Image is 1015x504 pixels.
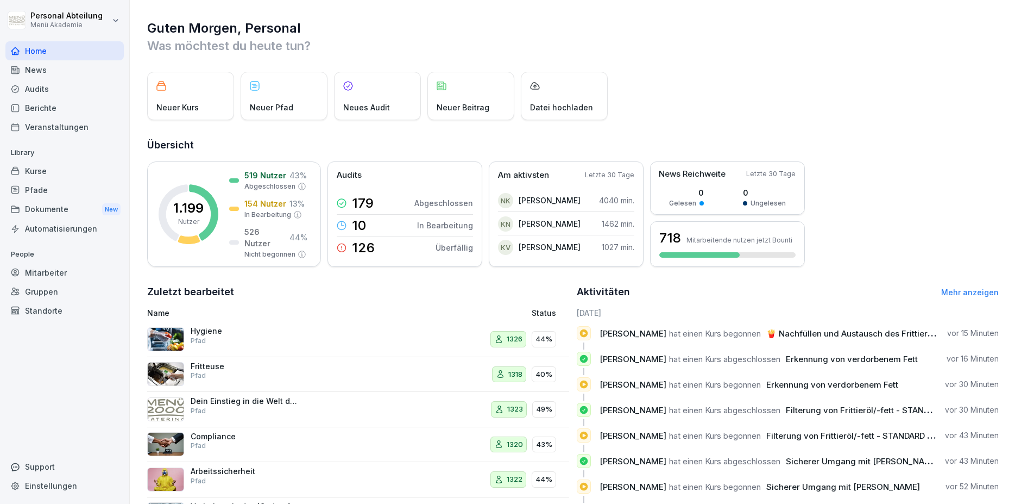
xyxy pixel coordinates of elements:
[669,328,761,339] span: hat einen Kurs begonnen
[5,181,124,200] a: Pfade
[5,282,124,301] a: Gruppen
[191,362,299,371] p: Fritteuse
[5,117,124,136] a: Veranstaltungen
[5,200,124,220] div: Dokumente
[600,405,666,415] span: [PERSON_NAME]
[437,102,489,113] p: Neuer Beitrag
[191,441,206,451] p: Pfad
[250,102,293,113] p: Neuer Pfad
[191,476,206,486] p: Pfad
[577,284,630,300] h2: Aktivitäten
[530,102,593,113] p: Datei hochladen
[519,218,581,229] p: [PERSON_NAME]
[766,431,964,441] span: Filterung von Frittieröl/-fett - STANDARD ohne Vito
[244,226,286,249] p: 526 Nutzer
[147,357,569,393] a: FritteusePfad131840%
[686,236,792,244] p: Mitarbeitende nutzen jetzt Bounti
[244,182,295,191] p: Abgeschlossen
[602,218,634,229] p: 1462 min.
[498,169,549,182] p: Am aktivsten
[669,482,761,492] span: hat einen Kurs begonnen
[498,193,513,208] div: NK
[507,474,522,485] p: 1322
[5,79,124,98] a: Audits
[102,203,121,216] div: New
[5,219,124,238] a: Automatisierungen
[945,405,999,415] p: vor 30 Minuten
[786,456,940,466] span: Sicherer Umgang mit [PERSON_NAME]
[743,187,786,198] p: 0
[352,241,375,254] p: 126
[5,301,124,320] div: Standorte
[507,439,523,450] p: 1320
[600,379,666,390] span: [PERSON_NAME]
[536,439,552,450] p: 43%
[5,246,124,263] p: People
[519,241,581,253] p: [PERSON_NAME]
[191,432,299,441] p: Compliance
[156,102,199,113] p: Neuer Kurs
[5,263,124,282] a: Mitarbeiter
[5,476,124,495] a: Einstellungen
[602,241,634,253] p: 1027 min.
[498,240,513,255] div: KV
[5,98,124,117] a: Berichte
[191,371,206,381] p: Pfad
[535,369,552,380] p: 40%
[147,432,184,456] img: f7m8v62ee7n5nq2sscivbeev.png
[5,41,124,60] a: Home
[600,328,666,339] span: [PERSON_NAME]
[5,161,124,181] a: Kurse
[178,217,199,227] p: Nutzer
[436,242,473,253] p: Überfällig
[786,354,918,364] span: Erkennung von verdorbenem Fett
[669,405,780,415] span: hat einen Kurs abgeschlossen
[947,353,999,364] p: vor 16 Minuten
[536,404,552,415] p: 49%
[191,466,299,476] p: Arbeitssicherheit
[147,362,184,386] img: pbizark1n1rfoj522dehoix3.png
[147,284,569,300] h2: Zuletzt bearbeitet
[191,326,299,336] p: Hygiene
[507,334,522,345] p: 1326
[343,102,390,113] p: Neues Audit
[352,197,374,210] p: 179
[786,405,984,415] span: Filterung von Frittieröl/-fett - STANDARD ohne Vito
[600,456,666,466] span: [PERSON_NAME]
[417,220,473,231] p: In Bearbeitung
[535,334,552,345] p: 44%
[30,11,103,21] p: Personal Abteilung
[5,200,124,220] a: DokumenteNew
[244,170,286,181] p: 519 Nutzer
[337,169,362,182] p: Audits
[5,60,124,79] div: News
[289,170,307,181] p: 43 %
[191,406,206,416] p: Pfad
[600,354,666,364] span: [PERSON_NAME]
[532,307,556,319] p: Status
[751,198,786,208] p: Ungelesen
[30,21,103,29] p: Menü Akademie
[535,474,552,485] p: 44%
[244,250,295,259] p: Nicht begonnen
[414,197,473,209] p: Abgeschlossen
[289,232,307,243] p: 44 %
[352,219,366,232] p: 10
[945,456,999,466] p: vor 43 Minuten
[600,431,666,441] span: [PERSON_NAME]
[669,187,704,198] p: 0
[585,170,634,180] p: Letzte 30 Tage
[147,462,569,497] a: ArbeitssicherheitPfad132244%
[147,392,569,427] a: Dein Einstieg in die Welt der Menü 2000 AkademiePfad132349%
[945,379,999,390] p: vor 30 Minuten
[147,37,999,54] p: Was möchtest du heute tun?
[191,336,206,346] p: Pfad
[507,404,523,415] p: 1323
[577,307,999,319] h6: [DATE]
